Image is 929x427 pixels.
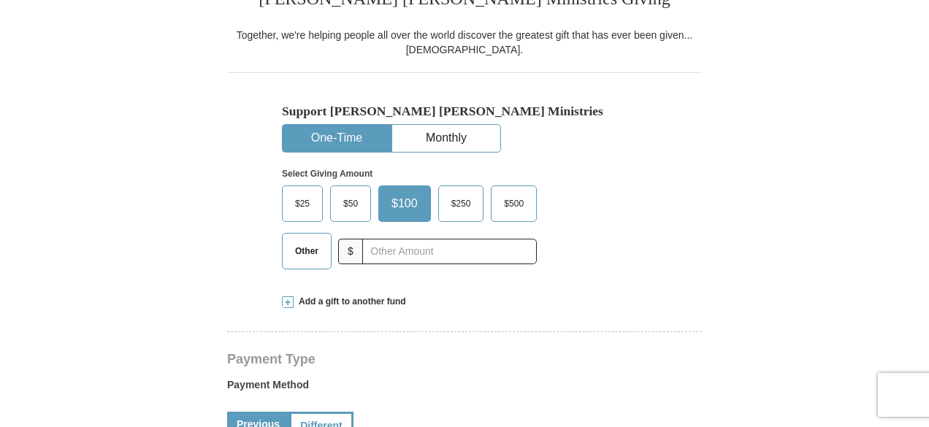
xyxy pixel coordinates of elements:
[288,240,326,262] span: Other
[392,125,500,152] button: Monthly
[282,169,372,179] strong: Select Giving Amount
[283,125,391,152] button: One-Time
[227,353,702,365] h4: Payment Type
[336,193,365,215] span: $50
[444,193,478,215] span: $250
[227,28,702,57] div: Together, we're helping people all over the world discover the greatest gift that has ever been g...
[282,104,647,119] h5: Support [PERSON_NAME] [PERSON_NAME] Ministries
[227,377,702,399] label: Payment Method
[338,239,363,264] span: $
[294,296,406,308] span: Add a gift to another fund
[362,239,537,264] input: Other Amount
[288,193,317,215] span: $25
[384,193,425,215] span: $100
[497,193,531,215] span: $500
